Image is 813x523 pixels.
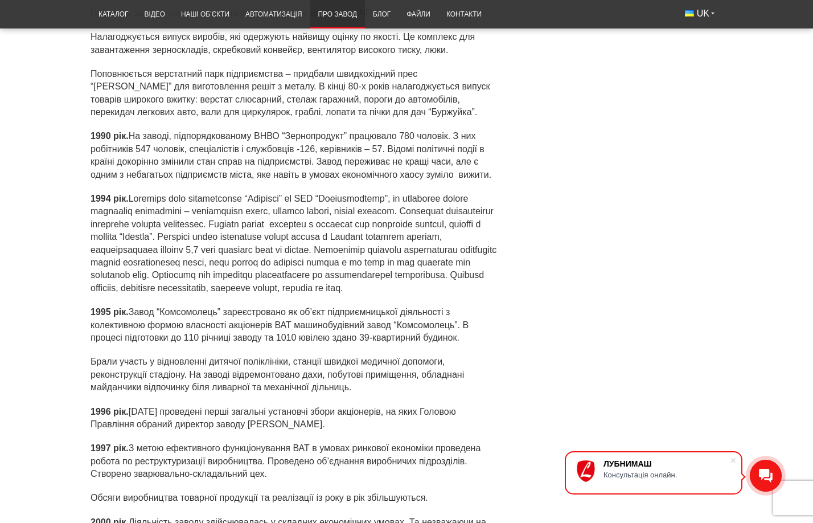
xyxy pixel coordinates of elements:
[438,3,490,26] a: Контакти
[91,68,500,119] p: Поповнюється верстатний парк підприємства – придбали швидкохідний прес “[PERSON_NAME]” для вигото...
[91,407,129,416] strong: 1996 рік.
[91,492,500,504] p: Обсяги виробництва товарної продукції та реалізації із року в рік збільшуються.
[136,3,173,26] a: Відео
[365,3,399,26] a: Блог
[91,130,500,181] p: На заводі, підпорядкованому ВНВО “Зернопродукт” працювало 780 чоловік. З них робітників 547 чолов...
[91,442,500,480] p: З метою ефективного функціонування ВАТ в умовах ринкової економіки проведена робота по реструктур...
[91,194,129,203] strong: 1994 рік.
[603,471,730,479] div: Консультація онлайн.
[91,306,500,344] p: Завод “Комсомолець” зареєстровано як об’єкт підприємницької діяльності з колективною формою власн...
[91,307,129,317] strong: 1995 рік.
[310,3,365,26] a: Про завод
[399,3,438,26] a: Файли
[173,3,237,26] a: Наші об’єкти
[91,31,500,56] p: Налагоджується випуск виробів, які одержують найвищу оцінку по якості. Це комплекс для завантажен...
[91,193,500,295] p: Loremips dolo sitametconse “Adipisci” el SED “Doeiusmodtemp”, in utlaboree dolore magnaaliq enima...
[677,3,722,24] button: UK
[91,356,500,394] p: Брали участь у відновленні дитячої поліклініки, станції швидкої медичної допомоги, реконструкції ...
[685,10,694,17] img: Українська
[603,459,730,468] div: ЛУБНИМАШ
[697,7,709,20] span: UK
[91,131,129,141] strong: 1990 рік.
[91,406,500,431] p: [DATE] проведені перші загальні установчі збори акціонерів, на яких Головою Правління обраний дир...
[91,3,136,26] a: Каталог
[237,3,310,26] a: Автоматизація
[91,443,129,453] strong: 1997 рік.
